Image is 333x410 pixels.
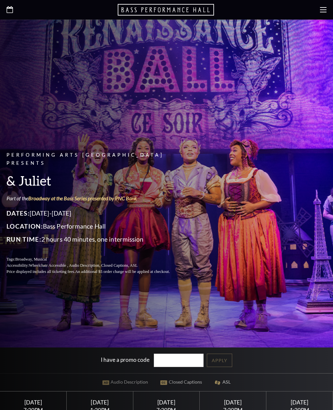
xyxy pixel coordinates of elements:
[274,399,325,406] div: [DATE]
[141,399,192,406] div: [DATE]
[75,269,170,274] span: An additional $5 order charge will be applied at checkout.
[15,257,47,262] span: Broadway, Musical
[7,256,185,262] p: Tags:
[7,195,185,202] p: Part of the
[7,209,30,217] span: Dates:
[7,208,185,219] p: [DATE]-[DATE]
[8,399,59,406] div: [DATE]
[7,235,41,243] span: Run Time:
[28,195,137,201] a: Broadway at the Bass Series presented by PNC Bank
[29,263,138,268] span: Wheelchair Accessible , Audio Description, Closed Captions, ASL
[101,356,150,363] label: I have a promo code
[7,151,185,167] p: Performing Arts [GEOGRAPHIC_DATA] Presents
[74,399,125,406] div: [DATE]
[7,172,185,189] h3: & Juliet
[7,221,185,232] p: Bass Performance Hall
[7,234,185,245] p: 2 hours 40 minutes, one intermission
[7,222,43,230] span: Location:
[7,262,185,269] p: Accessibility:
[207,399,258,406] div: [DATE]
[7,269,185,275] p: Price displayed includes all ticketing fees.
